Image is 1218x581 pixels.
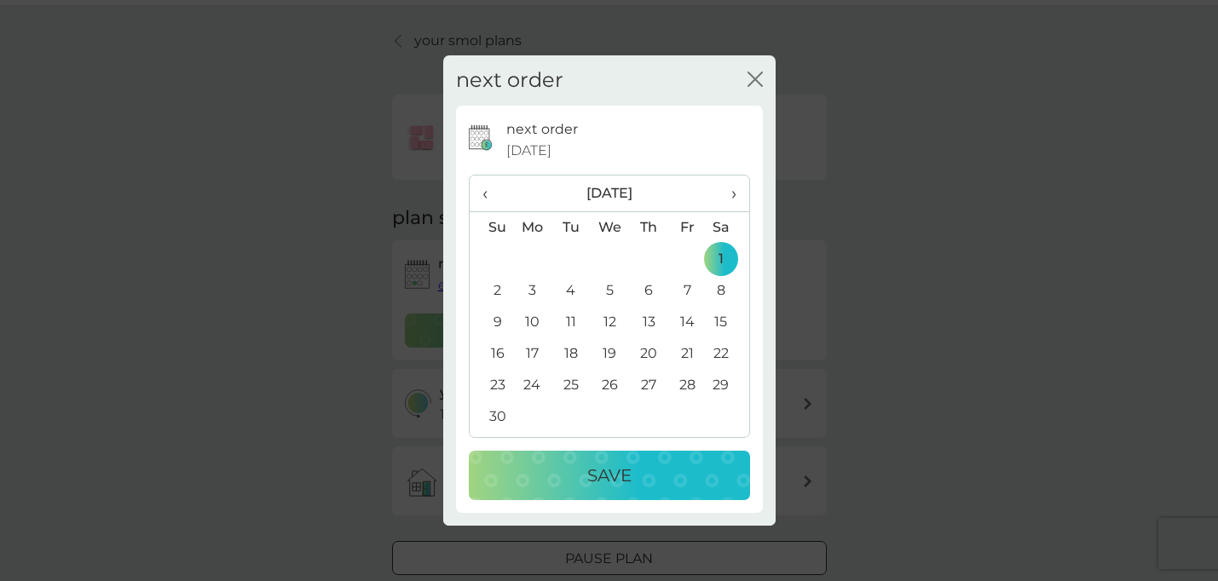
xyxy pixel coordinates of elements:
td: 18 [551,338,590,370]
th: Fr [668,211,707,244]
td: 7 [668,275,707,307]
button: close [748,72,763,89]
span: [DATE] [506,140,551,162]
td: 19 [590,338,629,370]
td: 17 [513,338,552,370]
button: Save [469,451,750,500]
td: 27 [629,370,667,401]
p: next order [506,118,578,141]
td: 9 [470,307,513,338]
td: 14 [668,307,707,338]
td: 1 [706,244,748,275]
th: We [590,211,629,244]
td: 30 [470,401,513,433]
th: Su [470,211,513,244]
th: Sa [706,211,748,244]
td: 23 [470,370,513,401]
td: 24 [513,370,552,401]
td: 10 [513,307,552,338]
td: 25 [551,370,590,401]
span: › [719,175,736,211]
td: 12 [590,307,629,338]
th: Th [629,211,667,244]
td: 22 [706,338,748,370]
td: 26 [590,370,629,401]
td: 8 [706,275,748,307]
td: 16 [470,338,513,370]
td: 3 [513,275,552,307]
th: Tu [551,211,590,244]
th: [DATE] [513,175,707,212]
td: 13 [629,307,667,338]
td: 29 [706,370,748,401]
td: 15 [706,307,748,338]
td: 11 [551,307,590,338]
td: 6 [629,275,667,307]
td: 4 [551,275,590,307]
p: Save [587,462,632,489]
th: Mo [513,211,552,244]
td: 21 [668,338,707,370]
h2: next order [456,68,563,93]
td: 28 [668,370,707,401]
span: ‹ [482,175,500,211]
td: 5 [590,275,629,307]
td: 2 [470,275,513,307]
td: 20 [629,338,667,370]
